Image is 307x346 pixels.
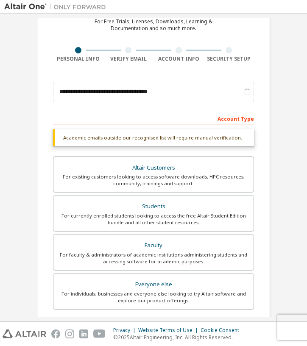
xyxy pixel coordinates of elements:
div: For individuals, businesses and everyone else looking to try Altair software and explore our prod... [59,290,248,304]
div: For faculty & administrators of academic institutions administering students and accessing softwa... [59,251,248,265]
img: facebook.svg [51,329,60,338]
img: youtube.svg [93,329,106,338]
div: For currently enrolled students looking to access the free Altair Student Edition bundle and all ... [59,212,248,226]
p: © 2025 Altair Engineering, Inc. All Rights Reserved. [113,334,244,341]
img: Altair One [4,3,110,11]
div: Cookie Consent [201,327,244,334]
div: Altair Customers [59,162,248,174]
div: Account Type [53,112,254,125]
div: Account Info [153,56,204,62]
div: For Free Trials, Licenses, Downloads, Learning & Documentation and so much more. [95,18,212,32]
div: Verify Email [103,56,154,62]
div: Academic emails outside our recognised list will require manual verification. [53,129,254,146]
div: Faculty [59,240,248,251]
img: instagram.svg [65,329,74,338]
div: Personal Info [53,56,103,62]
div: Students [59,201,248,212]
img: altair_logo.svg [3,329,46,338]
img: linkedin.svg [79,329,88,338]
div: Privacy [113,327,138,334]
div: For existing customers looking to access software downloads, HPC resources, community, trainings ... [59,173,248,187]
div: Everyone else [59,279,248,290]
div: Security Setup [204,56,254,62]
div: Website Terms of Use [138,327,201,334]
